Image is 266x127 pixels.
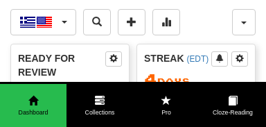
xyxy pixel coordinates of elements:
[118,9,145,35] button: Add sentence to collection
[144,71,248,89] div: Day s
[144,69,157,89] span: 4
[66,108,133,117] span: Collections
[133,108,199,117] span: Pro
[83,9,111,35] button: Search sentences
[199,108,266,117] span: Cloze-Reading
[144,51,211,65] div: Streak
[152,9,180,35] button: More stats
[186,54,209,64] a: (EDT)
[18,51,105,79] div: Ready for Review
